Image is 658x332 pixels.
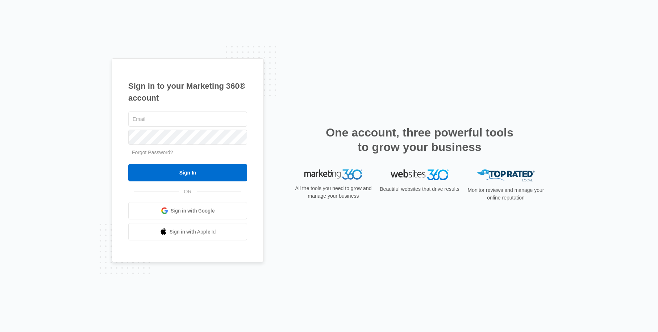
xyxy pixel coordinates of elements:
p: All the tools you need to grow and manage your business [293,185,374,200]
h2: One account, three powerful tools to grow your business [324,125,516,154]
a: Forgot Password? [132,150,173,155]
h1: Sign in to your Marketing 360® account [128,80,247,104]
input: Email [128,112,247,127]
img: Websites 360 [391,169,449,180]
span: Sign in with Apple Id [170,228,216,236]
a: Sign in with Apple Id [128,223,247,240]
a: Sign in with Google [128,202,247,219]
input: Sign In [128,164,247,181]
span: OR [179,188,197,196]
p: Monitor reviews and manage your online reputation [465,186,546,202]
img: Marketing 360 [304,169,362,180]
span: Sign in with Google [171,207,215,215]
p: Beautiful websites that drive results [379,185,460,193]
img: Top Rated Local [477,169,535,181]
